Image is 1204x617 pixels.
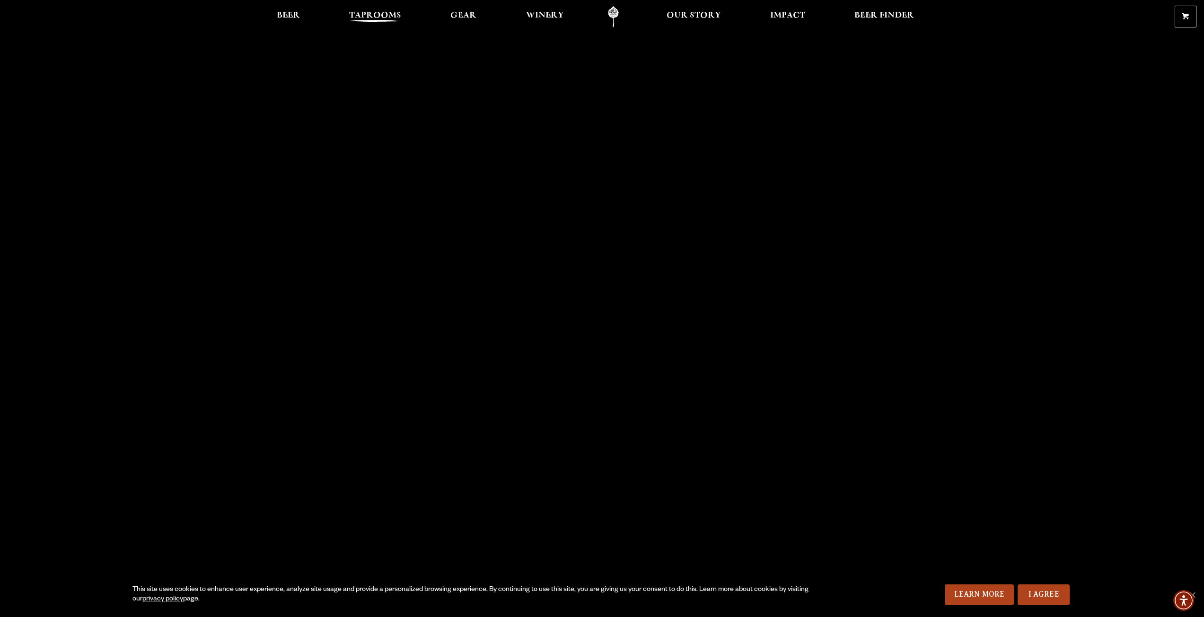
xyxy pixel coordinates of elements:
span: Our Story [667,12,721,19]
a: Taprooms [343,6,407,27]
span: Beer Finder [854,12,914,19]
a: I Agree [1018,584,1070,605]
a: Gear [444,6,483,27]
a: Beer Finder [848,6,920,27]
span: Taprooms [349,12,401,19]
a: Impact [764,6,811,27]
span: Winery [526,12,564,19]
a: Learn More [945,584,1014,605]
a: Beer [271,6,306,27]
div: Accessibility Menu [1173,590,1194,611]
a: Winery [520,6,570,27]
a: Odell Home [596,6,631,27]
span: Gear [450,12,476,19]
div: This site uses cookies to enhance user experience, analyze site usage and provide a personalized ... [132,585,826,604]
span: Impact [770,12,805,19]
a: Our Story [660,6,727,27]
a: privacy policy [142,596,183,603]
span: Beer [277,12,300,19]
